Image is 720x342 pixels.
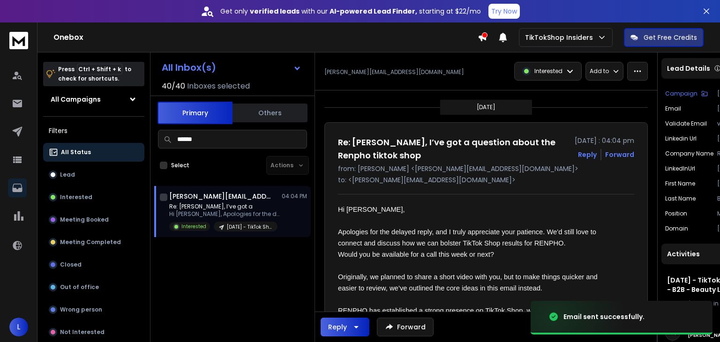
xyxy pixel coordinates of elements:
p: Email [665,105,681,112]
p: Meeting Booked [60,216,109,223]
p: Press to check for shortcuts. [58,65,131,83]
p: Domain [665,225,688,232]
strong: AI-powered Lead Finder, [330,7,417,16]
p: TikTokShop Insiders [525,33,597,42]
strong: verified leads [250,7,300,16]
button: Closed [43,255,144,274]
button: Meeting Completed [43,233,144,252]
span: Hi [PERSON_NAME], [338,206,405,213]
p: Interested [534,67,562,75]
button: Others [232,103,307,123]
button: Out of office [43,278,144,297]
p: Re: [PERSON_NAME], I’ve got a [169,203,282,210]
p: Interested [181,223,206,230]
p: Wrong person [60,306,102,313]
button: Wrong person [43,300,144,319]
p: Out of office [60,283,99,291]
span: Apologies for the delayed reply, and I truly appreciate your patience. We’d still love to connect... [338,228,598,247]
button: Meeting Booked [43,210,144,229]
div: Reply [328,322,347,332]
span: Ctrl + Shift + k [77,64,122,74]
button: All Status [43,143,144,162]
button: Interested [43,188,144,207]
button: Reply [321,318,369,336]
p: Add to [590,67,609,75]
button: Try Now [488,4,520,19]
p: Position [665,210,687,217]
button: Lead [43,165,144,184]
p: [PERSON_NAME][EMAIL_ADDRESS][DOMAIN_NAME] [324,68,464,76]
p: First Name [665,180,695,187]
span: Would you be available for a call this week or next? [338,251,494,258]
p: Company Name [665,150,713,157]
p: [DATE] [477,104,495,111]
h1: [PERSON_NAME][EMAIL_ADDRESS][DOMAIN_NAME] [169,192,272,201]
p: Validate Email [665,120,707,127]
div: Email sent successfully. [563,312,645,321]
h3: Inboxes selected [187,81,250,92]
div: Forward [605,150,634,159]
img: logo [9,32,28,49]
span: Originally, we planned to share a short video with you, but to make things quicker and easier to ... [338,273,600,292]
h1: Re: [PERSON_NAME], I’ve got a question about the Renpho tiktok shop [338,136,569,162]
h3: Filters [43,124,144,137]
p: Last Name [665,195,696,202]
p: [DATE] : 04:04 pm [575,136,634,145]
h1: All Inbox(s) [162,63,216,72]
button: L [9,318,28,336]
p: LinkedInUrl [665,165,695,172]
p: Interested [60,193,92,201]
label: Select [171,162,189,169]
button: Reply [578,150,597,159]
button: All Campaigns [43,90,144,109]
p: 04:04 PM [282,193,307,200]
p: Get Free Credits [644,33,697,42]
p: Meeting Completed [60,238,121,246]
p: Lead Details [667,64,710,73]
p: Not Interested [60,328,105,336]
span: 40 / 40 [162,81,185,92]
button: Forward [377,318,434,336]
button: Primary [157,102,232,124]
button: All Inbox(s) [154,58,309,77]
p: Lead [60,171,75,178]
p: Try Now [491,7,517,16]
button: Not Interested [43,323,144,342]
p: [DATE] - TikTok Shop Insiders - B2B - Beauty Leads [227,223,272,230]
p: from: [PERSON_NAME] <[PERSON_NAME][EMAIL_ADDRESS][DOMAIN_NAME]> [338,164,634,173]
p: All Status [61,149,91,156]
button: Campaign [665,90,708,97]
p: Linkedin Url [665,135,697,142]
p: Get only with our starting at $22/mo [220,7,481,16]
p: to: <[PERSON_NAME][EMAIL_ADDRESS][DOMAIN_NAME]> [338,175,634,185]
button: Get Free Credits [624,28,704,47]
h1: All Campaigns [51,95,101,104]
p: Campaign [665,90,697,97]
p: Hi [PERSON_NAME], Apologies for the delayed [169,210,282,218]
p: Closed [60,261,82,268]
h1: Onebox [53,32,478,43]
